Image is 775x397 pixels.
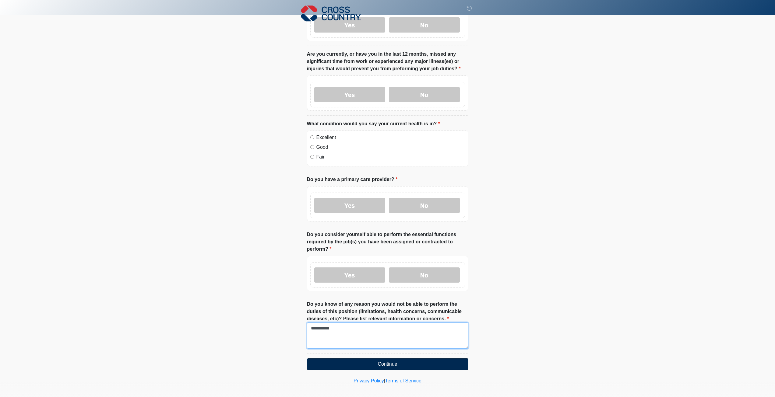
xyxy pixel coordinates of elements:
[389,198,460,213] label: No
[310,135,314,139] input: Excellent
[316,153,465,161] label: Fair
[314,198,385,213] label: Yes
[307,176,398,183] label: Do you have a primary care provider?
[314,87,385,102] label: Yes
[316,134,465,141] label: Excellent
[307,358,468,370] button: Continue
[314,267,385,283] label: Yes
[307,120,440,127] label: What condition would you say your current health is in?
[385,378,421,383] a: Terms of Service
[301,5,361,22] img: Cross Country Logo
[354,378,384,383] a: Privacy Policy
[310,155,314,159] input: Fair
[307,231,468,253] label: Do you consider yourself able to perform the essential functions required by the job(s) you have ...
[307,50,468,72] label: Are you currently, or have you in the last 12 months, missed any significant time from work or ex...
[389,267,460,283] label: No
[384,378,385,383] a: |
[310,145,314,149] input: Good
[316,144,465,151] label: Good
[389,87,460,102] label: No
[307,301,468,322] label: Do you know of any reason you would not be able to perform the duties of this position (limitatio...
